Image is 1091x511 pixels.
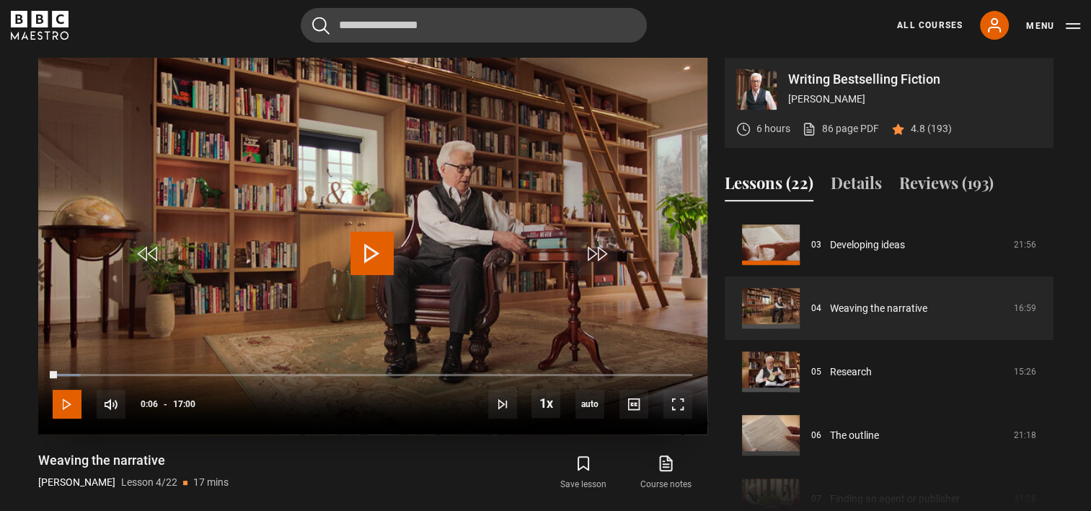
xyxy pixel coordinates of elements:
[663,390,692,419] button: Fullscreen
[830,428,879,443] a: The outline
[301,8,647,43] input: Search
[788,92,1042,107] p: [PERSON_NAME]
[911,121,952,136] p: 4.8 (193)
[575,390,604,419] span: auto
[121,475,177,490] p: Lesson 4/22
[488,390,517,419] button: Next Lesson
[173,391,195,417] span: 17:00
[1026,19,1080,33] button: Toggle navigation
[830,301,927,316] a: Weaving the narrative
[624,452,707,494] a: Course notes
[575,390,604,419] div: Current quality: 1080p
[756,121,790,136] p: 6 hours
[141,391,158,417] span: 0:06
[193,475,229,490] p: 17 mins
[830,364,872,380] a: Research
[830,237,905,253] a: Developing ideas
[802,121,879,136] a: 86 page PDF
[38,58,707,434] video-js: Video Player
[97,390,125,419] button: Mute
[899,171,994,201] button: Reviews (193)
[38,475,115,490] p: [PERSON_NAME]
[38,452,229,469] h1: Weaving the narrative
[531,389,560,418] button: Playback Rate
[725,171,813,201] button: Lessons (22)
[53,390,81,419] button: Play
[312,17,330,35] button: Submit the search query
[542,452,624,494] button: Save lesson
[619,390,648,419] button: Captions
[831,171,882,201] button: Details
[53,374,692,377] div: Progress Bar
[164,399,167,409] span: -
[11,11,69,40] svg: BBC Maestro
[897,19,963,32] a: All Courses
[788,73,1042,86] p: Writing Bestselling Fiction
